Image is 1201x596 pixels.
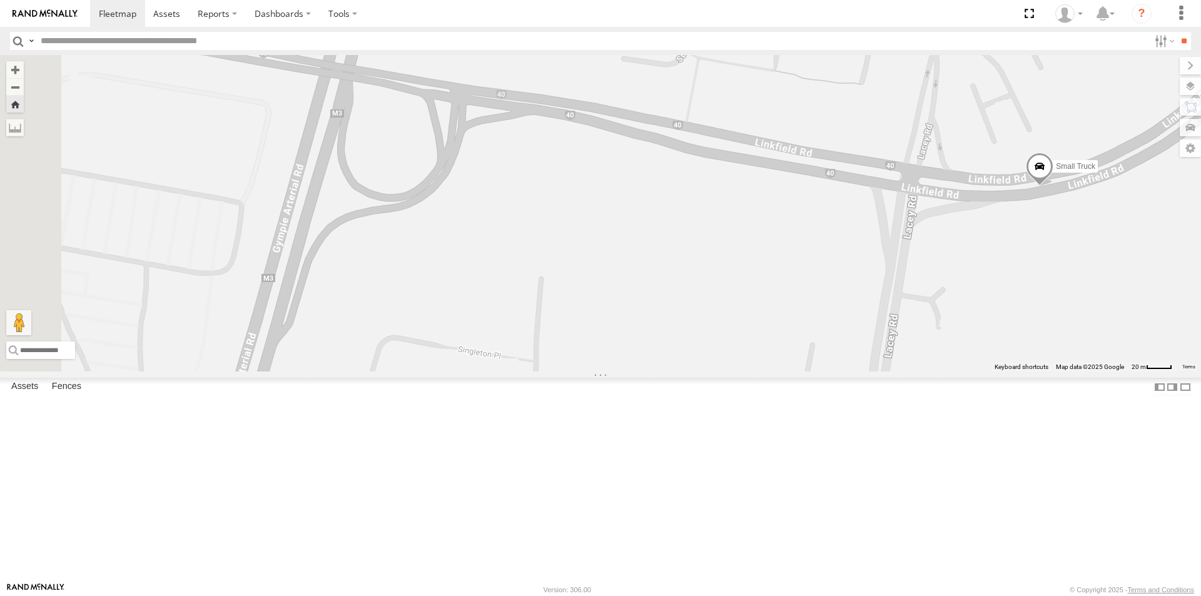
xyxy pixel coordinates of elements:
label: Search Filter Options [1150,32,1177,50]
img: rand-logo.svg [13,9,78,18]
div: © Copyright 2025 - [1070,586,1194,593]
button: Zoom out [6,78,24,96]
span: Map data ©2025 Google [1056,363,1124,370]
div: Laura Van Bruggen [1051,4,1087,23]
button: Zoom Home [6,96,24,113]
div: Version: 306.00 [544,586,591,593]
label: Hide Summary Table [1179,378,1192,396]
label: Assets [5,378,44,396]
a: Visit our Website [7,583,64,596]
label: Measure [6,119,24,136]
label: Fences [46,378,88,396]
label: Dock Summary Table to the Left [1153,378,1166,396]
label: Dock Summary Table to the Right [1166,378,1178,396]
i: ? [1132,4,1152,24]
button: Zoom in [6,61,24,78]
span: Small Truck [1056,162,1095,171]
label: Search Query [26,32,36,50]
button: Keyboard shortcuts [995,363,1048,371]
span: 20 m [1132,363,1146,370]
button: Drag Pegman onto the map to open Street View [6,310,31,335]
a: Terms (opens in new tab) [1182,364,1195,369]
button: Map scale: 20 m per 38 pixels [1128,363,1176,371]
a: Terms and Conditions [1128,586,1194,593]
label: Map Settings [1180,139,1201,157]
